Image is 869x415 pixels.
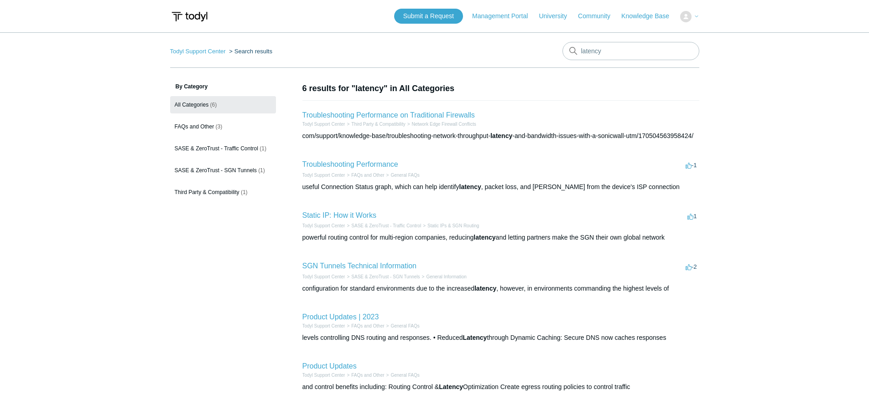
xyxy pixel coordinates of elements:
[345,323,384,329] li: FAQs and Other
[302,172,345,179] li: Todyl Support Center
[210,102,217,108] span: (6)
[302,131,699,141] div: com/support/knowledge-base/troubleshooting-network-throughput- -and-bandwidth-issues-with-a-sonic...
[390,373,419,378] a: General FAQs
[302,373,345,378] a: Todyl Support Center
[175,145,258,152] span: SASE & ZeroTrust - Traffic Control
[170,82,276,91] h3: By Category
[421,222,479,229] li: Static IPs & SGN Routing
[490,132,512,139] em: latency
[302,274,345,279] a: Todyl Support Center
[427,223,479,228] a: Static IPs & SGN Routing
[302,273,345,280] li: Todyl Support Center
[170,96,276,113] a: All Categories (6)
[351,323,384,328] a: FAQs and Other
[351,373,384,378] a: FAQs and Other
[175,189,239,195] span: Third Party & Compatibility
[345,273,420,280] li: SASE & ZeroTrust - SGN Tunnels
[578,11,619,21] a: Community
[385,172,420,179] li: General FAQs
[686,263,697,270] span: -2
[351,122,405,127] a: Third Party & Compatibility
[302,382,699,392] div: and control benefits including: Routing Control & Optimization Create egress routing policies to ...
[345,172,384,179] li: FAQs and Other
[345,372,384,379] li: FAQs and Other
[302,284,699,293] div: configuration for standard environments due to the increased , however, in environments commandin...
[302,362,357,370] a: Product Updates
[687,213,697,220] span: 1
[686,162,697,169] span: -1
[302,233,699,242] div: powerful routing control for multi-region companies, reducing and letting partners make the SGN t...
[302,333,699,343] div: levels controlling DNS routing and responses. • Reduced through Dynamic Caching: Secure DNS now c...
[562,42,699,60] input: Search
[175,123,214,130] span: FAQs and Other
[394,9,463,24] a: Submit a Request
[345,121,405,128] li: Third Party & Compatibility
[175,102,209,108] span: All Categories
[426,274,466,279] a: General Information
[302,173,345,178] a: Todyl Support Center
[302,82,699,95] h1: 6 results for "latency" in All Categories
[459,183,481,190] em: latency
[474,285,496,292] em: latency
[227,48,272,55] li: Search results
[390,323,419,328] a: General FAQs
[216,123,223,130] span: (3)
[302,121,345,128] li: Todyl Support Center
[302,111,475,119] a: Troubleshooting Performance on Traditional Firewalls
[351,223,421,228] a: SASE & ZeroTrust - Traffic Control
[170,184,276,201] a: Third Party & Compatibility (1)
[390,173,419,178] a: General FAQs
[241,189,248,195] span: (1)
[385,323,420,329] li: General FAQs
[351,274,420,279] a: SASE & ZeroTrust - SGN Tunnels
[621,11,678,21] a: Knowledge Base
[302,223,345,228] a: Todyl Support Center
[302,372,345,379] li: Todyl Support Center
[302,262,417,270] a: SGN Tunnels Technical Information
[345,222,421,229] li: SASE & ZeroTrust - Traffic Control
[175,167,257,174] span: SASE & ZeroTrust - SGN Tunnels
[302,313,379,321] a: Product Updates | 2023
[258,167,265,174] span: (1)
[170,162,276,179] a: SASE & ZeroTrust - SGN Tunnels (1)
[474,234,495,241] em: latency
[170,48,228,55] li: Todyl Support Center
[170,8,209,25] img: Todyl Support Center Help Center home page
[170,140,276,157] a: SASE & ZeroTrust - Traffic Control (1)
[302,323,345,329] li: Todyl Support Center
[302,182,699,192] div: useful Connection Status graph, which can help identify , packet loss, and [PERSON_NAME] from the...
[412,122,476,127] a: Network Edge Firewall Conflicts
[406,121,476,128] li: Network Edge Firewall Conflicts
[463,334,487,341] em: Latency
[302,211,376,219] a: Static IP: How it Works
[351,173,384,178] a: FAQs and Other
[302,122,345,127] a: Todyl Support Center
[302,160,398,168] a: Troubleshooting Performance
[385,372,420,379] li: General FAQs
[170,48,226,55] a: Todyl Support Center
[170,118,276,135] a: FAQs and Other (3)
[472,11,537,21] a: Management Portal
[302,323,345,328] a: Todyl Support Center
[439,383,463,390] em: Latency
[260,145,266,152] span: (1)
[420,273,467,280] li: General Information
[539,11,576,21] a: University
